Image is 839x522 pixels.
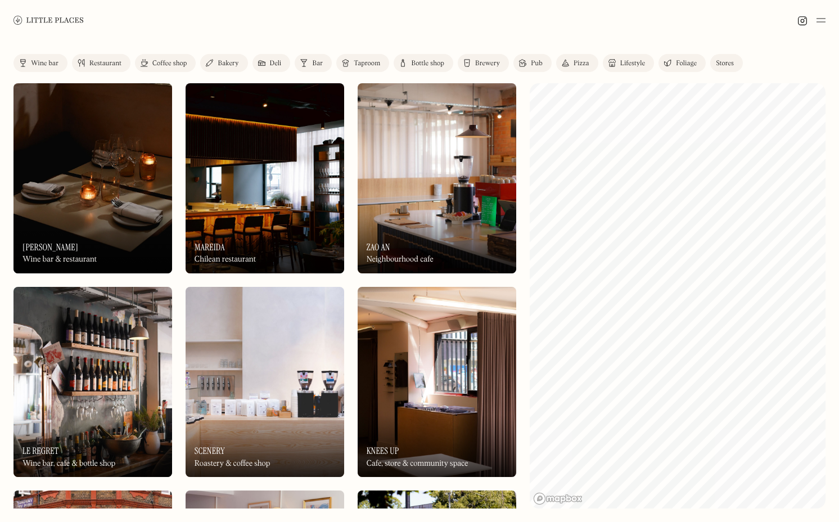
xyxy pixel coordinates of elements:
a: Le RegretLe RegretLe RegretWine bar, cafe & bottle shop [13,287,172,477]
img: Luna [13,83,172,273]
a: Stores [710,54,743,72]
div: Foliage [676,60,697,67]
a: Knees UpKnees UpKnees UpCafe, store & community space [358,287,516,477]
a: Taproom [336,54,389,72]
img: Mareida [186,83,344,273]
a: Lifestyle [603,54,654,72]
a: Coffee shop [135,54,196,72]
div: Roastery & coffee shop [195,459,270,469]
a: Deli [252,54,291,72]
img: Knees Up [358,287,516,477]
div: Bottle shop [411,60,444,67]
div: Wine bar, cafe & bottle shop [22,459,115,469]
h3: Knees Up [367,445,399,456]
div: Bakery [218,60,238,67]
a: Pizza [556,54,598,72]
div: Restaurant [89,60,121,67]
a: SceneryScenerySceneryRoastery & coffee shop [186,287,344,477]
a: Foliage [658,54,706,72]
img: Le Regret [13,287,172,477]
div: Chilean restaurant [195,255,256,264]
a: Bar [295,54,332,72]
a: Bakery [200,54,247,72]
canvas: Map [530,83,826,508]
div: Wine bar [31,60,58,67]
a: Restaurant [72,54,130,72]
h3: Zao An [367,242,390,253]
h3: Le Regret [22,445,58,456]
div: Lifestyle [620,60,645,67]
h3: Scenery [195,445,225,456]
h3: [PERSON_NAME] [22,242,78,253]
div: Taproom [354,60,380,67]
a: Bottle shop [394,54,453,72]
div: Deli [270,60,282,67]
div: Coffee shop [152,60,187,67]
h3: Mareida [195,242,225,253]
a: LunaLuna[PERSON_NAME]Wine bar & restaurant [13,83,172,273]
div: Brewery [475,60,500,67]
a: MareidaMareidaMareidaChilean restaurant [186,83,344,273]
div: Wine bar & restaurant [22,255,97,264]
div: Stores [716,60,734,67]
a: Brewery [458,54,509,72]
img: Scenery [186,287,344,477]
a: Zao AnZao AnZao AnNeighbourhood cafe [358,83,516,273]
img: Zao An [358,83,516,273]
div: Pizza [574,60,589,67]
div: Neighbourhood cafe [367,255,434,264]
div: Pub [531,60,543,67]
a: Wine bar [13,54,67,72]
div: Bar [312,60,323,67]
div: Cafe, store & community space [367,459,468,469]
a: Mapbox homepage [533,492,583,505]
a: Pub [513,54,552,72]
